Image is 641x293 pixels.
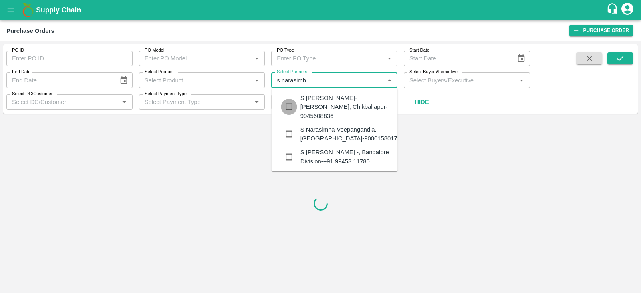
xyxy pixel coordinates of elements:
[415,99,429,105] strong: Hide
[116,73,131,88] button: Choose date
[36,6,81,14] b: Supply Chain
[569,25,633,36] a: Purchase Order
[12,47,24,54] label: PO ID
[9,97,117,107] input: Select DC/Customer
[252,97,262,107] button: Open
[12,69,30,75] label: End Date
[6,51,133,66] input: Enter PO ID
[606,3,620,17] div: customer-support
[252,53,262,64] button: Open
[141,75,250,85] input: Select Product
[384,75,395,86] button: Close
[36,4,606,16] a: Supply Chain
[20,2,36,18] img: logo
[12,91,52,97] label: Select DC/Customer
[145,69,173,75] label: Select Product
[145,91,187,97] label: Select Payment Type
[6,72,113,88] input: End Date
[277,69,307,75] label: Select Partners
[252,75,262,86] button: Open
[141,97,239,107] input: Select Payment Type
[620,2,635,18] div: account of current user
[274,75,382,85] input: Select Partners
[141,53,250,64] input: Enter PO Model
[2,1,20,19] button: open drawer
[300,148,391,166] div: S [PERSON_NAME] -, Bangalore Division-+91 99453 11780
[409,69,458,75] label: Select Buyers/Executive
[119,97,129,107] button: Open
[514,51,529,66] button: Choose date
[404,51,510,66] input: Start Date
[406,75,514,85] input: Select Buyers/Executive
[274,53,382,64] input: Enter PO Type
[384,53,395,64] button: Open
[409,47,429,54] label: Start Date
[6,26,54,36] div: Purchase Orders
[404,95,431,109] button: Hide
[516,75,527,86] button: Open
[300,125,397,143] div: S Narasimha-Veepangandla, [GEOGRAPHIC_DATA]-9000158017
[145,47,165,54] label: PO Model
[300,94,391,120] div: S [PERSON_NAME]- [PERSON_NAME], Chikballapur-9945608836
[277,47,294,54] label: PO Type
